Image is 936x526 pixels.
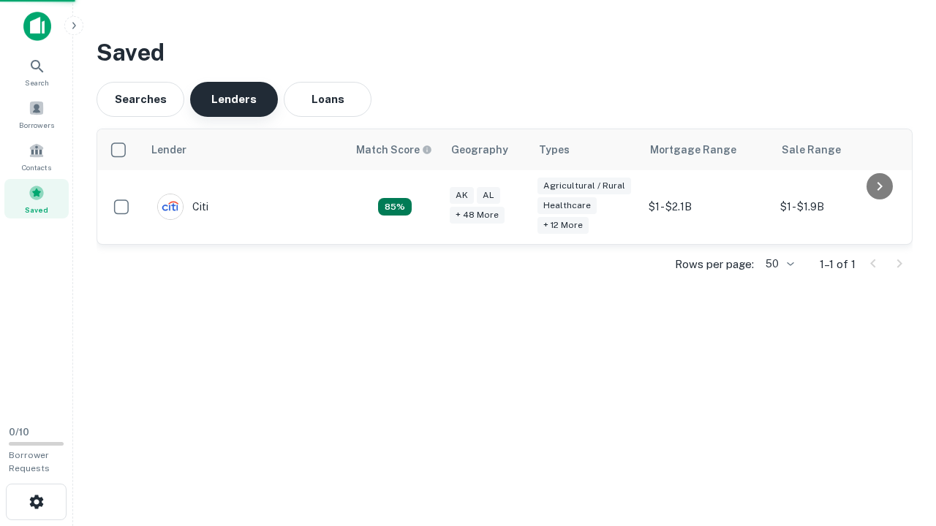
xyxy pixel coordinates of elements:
[4,94,69,134] a: Borrowers
[650,141,736,159] div: Mortgage Range
[151,141,186,159] div: Lender
[4,137,69,176] a: Contacts
[760,254,796,275] div: 50
[450,207,505,224] div: + 48 more
[25,77,49,88] span: Search
[539,141,570,159] div: Types
[537,217,589,234] div: + 12 more
[773,129,905,170] th: Sale Range
[477,187,500,204] div: AL
[378,198,412,216] div: Capitalize uses an advanced AI algorithm to match your search with the best lender. The match sco...
[675,256,754,273] p: Rows per page:
[97,82,184,117] button: Searches
[442,129,530,170] th: Geography
[773,170,905,244] td: $1 - $1.9B
[356,142,432,158] div: Capitalize uses an advanced AI algorithm to match your search with the best lender. The match sco...
[97,35,913,70] h3: Saved
[190,82,278,117] button: Lenders
[9,450,50,473] span: Borrower Requests
[820,256,856,273] p: 1–1 of 1
[356,142,429,158] h6: Match Score
[4,52,69,91] a: Search
[19,119,54,131] span: Borrowers
[537,178,631,194] div: Agricultural / Rural
[158,194,183,219] img: picture
[641,129,773,170] th: Mortgage Range
[537,197,597,214] div: Healthcare
[25,204,48,216] span: Saved
[450,187,474,204] div: AK
[9,427,29,438] span: 0 / 10
[143,129,347,170] th: Lender
[451,141,508,159] div: Geography
[23,12,51,41] img: capitalize-icon.png
[284,82,371,117] button: Loans
[22,161,51,173] span: Contacts
[347,129,442,170] th: Capitalize uses an advanced AI algorithm to match your search with the best lender. The match sco...
[157,194,208,220] div: Citi
[641,170,773,244] td: $1 - $2.1B
[4,179,69,218] a: Saved
[530,129,641,170] th: Types
[863,409,936,479] iframe: Chat Widget
[782,141,841,159] div: Sale Range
